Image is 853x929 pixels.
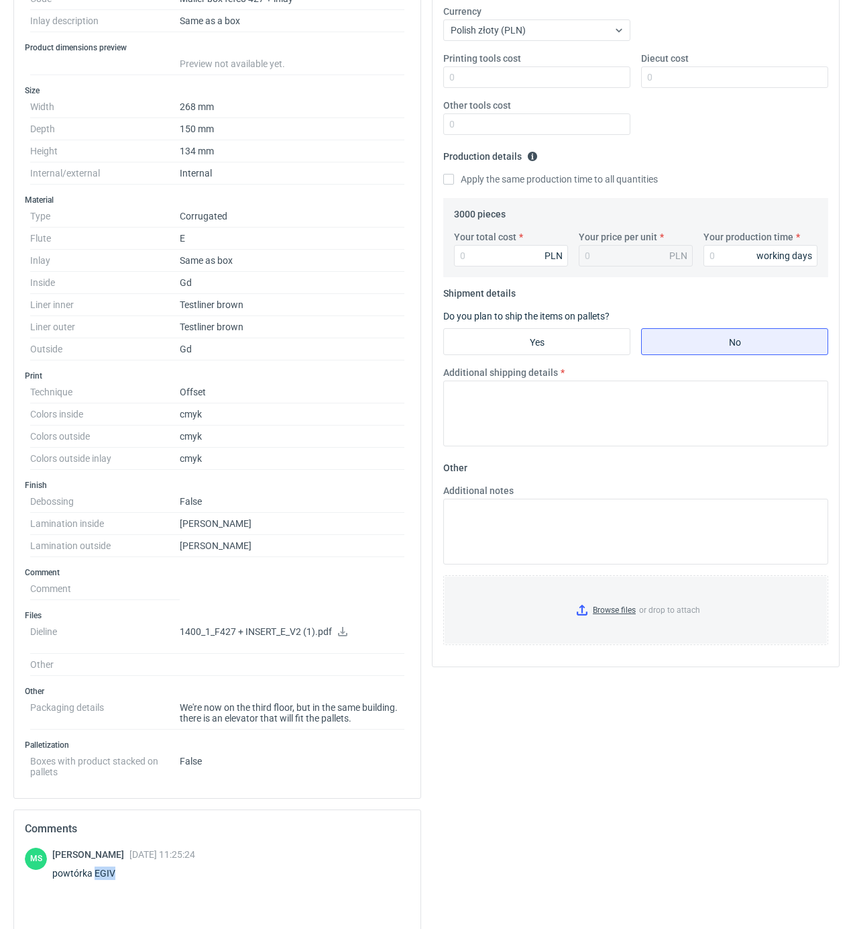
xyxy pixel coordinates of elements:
input: 0 [641,66,828,88]
input: 0 [443,66,630,88]
span: [DATE] 11:25:24 [129,849,195,860]
dd: cmyk [180,448,404,470]
h3: Comment [25,567,410,578]
dd: Internal [180,162,404,185]
dt: Colors inside [30,403,180,426]
dd: Gd [180,338,404,360]
dd: 268 mm [180,96,404,118]
dt: Internal/external [30,162,180,185]
dt: Height [30,140,180,162]
dd: Corrugated [180,205,404,228]
div: PLN [545,249,563,262]
dd: Same as box [180,250,404,272]
dd: Testliner brown [180,294,404,316]
span: [PERSON_NAME] [52,849,129,860]
label: Do you plan to ship the items on pallets? [443,311,610,322]
dd: False [180,750,404,777]
h3: Other [25,686,410,697]
label: Additional notes [443,484,514,497]
dt: Colors outside inlay [30,448,180,470]
div: Maciej Sikora [25,848,47,870]
dt: Type [30,205,180,228]
h3: Product dimensions preview [25,42,410,53]
dd: Offset [180,381,404,403]
div: PLN [669,249,687,262]
label: or drop to attach [444,576,828,644]
dt: Debossing [30,491,180,513]
label: Additional shipping details [443,366,558,379]
dd: False [180,491,404,513]
dd: cmyk [180,403,404,426]
dt: Liner inner [30,294,180,316]
input: 0 [443,113,630,135]
dd: We're now on the third floor, but in the same building. there is an elevator that will fit the pa... [180,697,404,730]
dd: [PERSON_NAME] [180,513,404,535]
dd: cmyk [180,426,404,448]
figcaption: MS [25,848,47,870]
h3: Material [25,195,410,205]
dt: Lamination outside [30,535,180,557]
dd: Same as a box [180,10,404,32]
div: working days [756,249,812,262]
dt: Comment [30,578,180,600]
label: No [641,328,828,355]
label: Apply the same production time to all quantities [443,173,658,186]
span: Preview not available yet. [180,58,285,69]
div: powtórka EGIV [52,867,195,880]
label: Your total cost [454,230,516,244]
legend: Other [443,457,467,473]
dt: Dieline [30,621,180,654]
dt: Technique [30,381,180,403]
dt: Inlay description [30,10,180,32]
input: 0 [454,245,568,266]
h3: Finish [25,480,410,491]
dt: Colors outside [30,426,180,448]
h3: Size [25,85,410,96]
dt: Inlay [30,250,180,272]
dt: Packaging details [30,697,180,730]
dt: Outside [30,338,180,360]
dd: 134 mm [180,140,404,162]
dt: Inside [30,272,180,294]
legend: Shipment details [443,283,516,299]
dt: Boxes with product stacked on pallets [30,750,180,777]
dd: 150 mm [180,118,404,140]
legend: Production details [443,146,538,162]
label: Your price per unit [579,230,657,244]
h3: Palletization [25,740,410,750]
dt: Depth [30,118,180,140]
h3: Files [25,610,410,621]
label: Diecut cost [641,52,689,65]
dd: [PERSON_NAME] [180,535,404,557]
h2: Comments [25,821,410,837]
dt: Liner outer [30,316,180,338]
label: Your production time [703,230,793,244]
dd: E [180,228,404,250]
dd: Testliner brown [180,316,404,338]
label: Yes [443,328,630,355]
h3: Print [25,371,410,381]
dd: Gd [180,272,404,294]
legend: 3000 pieces [454,203,506,219]
span: Polish złoty (PLN) [451,25,526,36]
p: 1400_1_F427 + INSERT_E_V2 (1).pdf [180,626,404,638]
label: Other tools cost [443,99,511,112]
input: 0 [703,245,817,266]
label: Currency [443,5,481,18]
label: Printing tools cost [443,52,521,65]
dt: Flute [30,228,180,250]
dt: Other [30,654,180,676]
dt: Lamination inside [30,513,180,535]
dt: Width [30,96,180,118]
